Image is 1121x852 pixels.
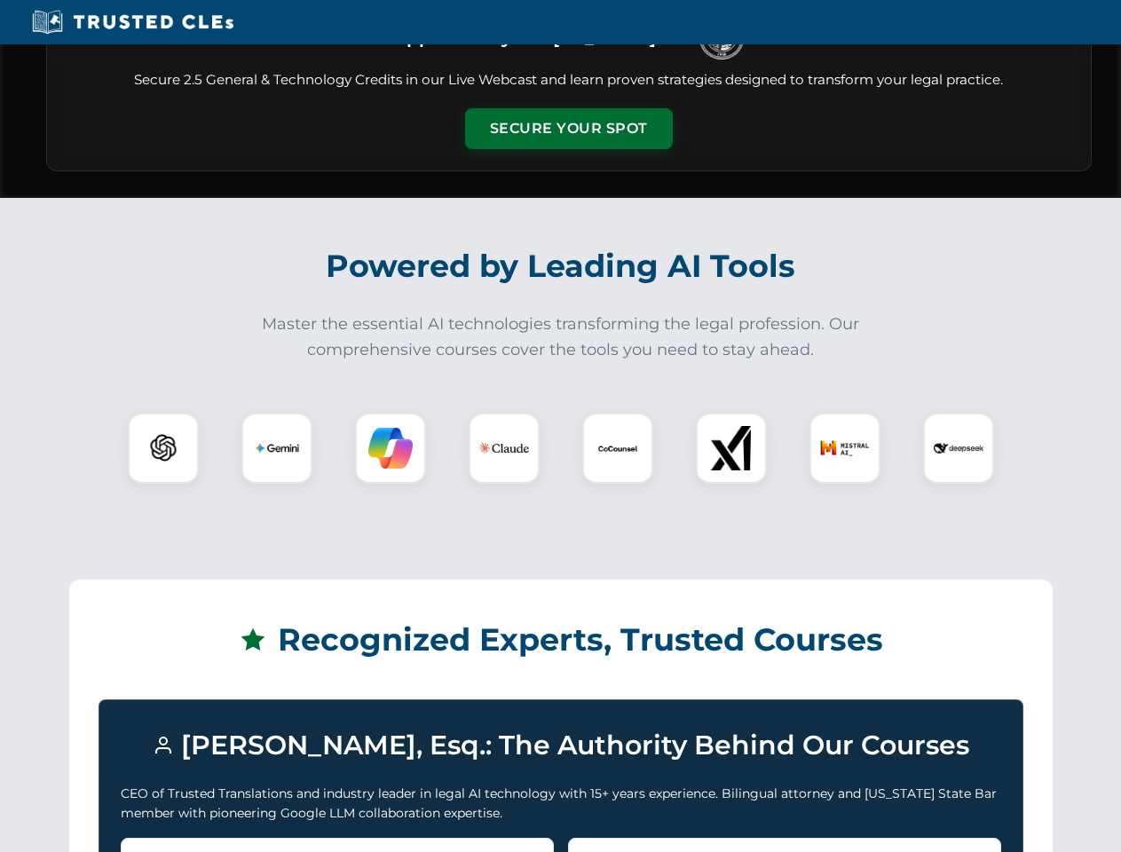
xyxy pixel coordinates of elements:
[138,422,189,474] img: ChatGPT Logo
[241,413,312,484] div: Gemini
[255,426,299,470] img: Gemini Logo
[250,312,872,363] p: Master the essential AI technologies transforming the legal profession. Our comprehensive courses...
[27,9,239,35] img: Trusted CLEs
[368,426,413,470] img: Copilot Logo
[128,413,199,484] div: ChatGPT
[582,413,653,484] div: CoCounsel
[696,413,767,484] div: xAI
[355,413,426,484] div: Copilot
[99,609,1023,671] h2: Recognized Experts, Trusted Courses
[820,423,870,473] img: Mistral AI Logo
[923,413,994,484] div: DeepSeek
[809,413,880,484] div: Mistral AI
[479,423,529,473] img: Claude Logo
[465,108,673,149] button: Secure Your Spot
[934,423,983,473] img: DeepSeek Logo
[68,70,1070,91] p: Secure 2.5 General & Technology Credits in our Live Webcast and learn proven strategies designed ...
[121,722,1001,769] h3: [PERSON_NAME], Esq.: The Authority Behind Our Courses
[69,235,1053,297] h2: Powered by Leading AI Tools
[596,426,640,470] img: CoCounsel Logo
[469,413,540,484] div: Claude
[709,426,754,470] img: xAI Logo
[121,784,1001,824] p: CEO of Trusted Translations and industry leader in legal AI technology with 15+ years experience....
